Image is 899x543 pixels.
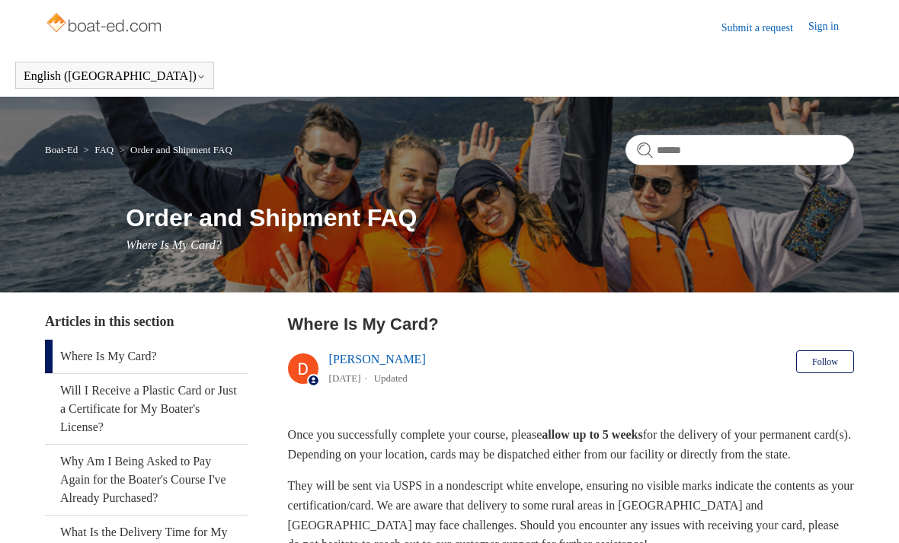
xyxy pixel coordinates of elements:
span: Articles in this section [45,314,174,329]
input: Search [625,135,854,165]
a: FAQ [94,144,114,155]
a: Why Am I Being Asked to Pay Again for the Boater's Course I've Already Purchased? [45,445,248,515]
h1: Order and Shipment FAQ [126,200,854,236]
li: FAQ [81,144,117,155]
h2: Where Is My Card? [288,311,854,337]
button: Follow Article [796,350,854,373]
img: Boat-Ed Help Center home page [45,9,166,40]
div: Live chat [848,492,888,532]
p: Once you successfully complete your course, please for the delivery of your permanent card(s). De... [288,425,854,464]
time: 04/15/2024, 17:31 [329,372,361,384]
li: Order and Shipment FAQ [116,144,232,155]
li: Boat-Ed [45,144,81,155]
strong: allow up to 5 weeks [542,428,642,441]
li: Updated [374,372,408,384]
a: Will I Receive a Plastic Card or Just a Certificate for My Boater's License? [45,374,248,444]
a: Boat-Ed [45,144,78,155]
a: Sign in [808,18,854,37]
a: Submit a request [721,20,808,36]
span: Where Is My Card? [126,238,221,251]
a: [PERSON_NAME] [329,353,426,366]
a: Order and Shipment FAQ [130,144,232,155]
a: Where Is My Card? [45,340,248,373]
button: English ([GEOGRAPHIC_DATA]) [24,69,206,83]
